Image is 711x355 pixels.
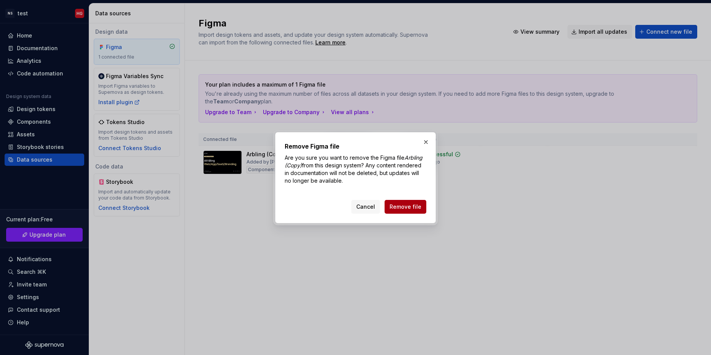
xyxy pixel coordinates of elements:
p: Are you sure you want to remove the Figma file from this design system? Any content rendered in d... [285,154,426,185]
button: Cancel [351,200,380,214]
span: Cancel [356,203,375,211]
h2: Remove Figma file [285,142,426,151]
span: Remove file [390,203,421,211]
i: Arbling (Copy) [285,154,422,169]
button: Remove file [385,200,426,214]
